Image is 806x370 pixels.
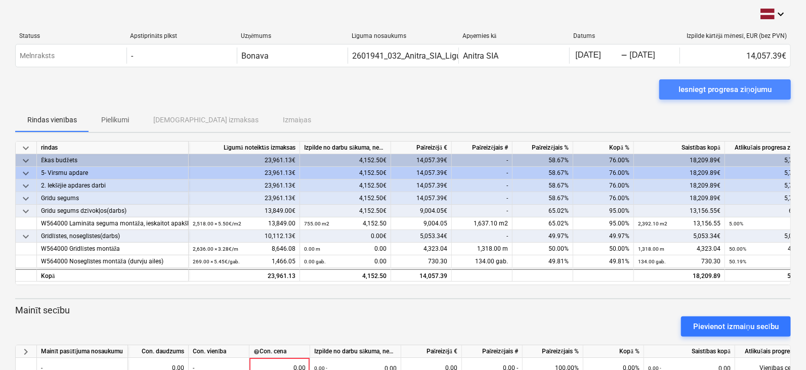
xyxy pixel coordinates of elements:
[573,167,634,179] div: 76.00%
[391,167,452,179] div: 14,057.39€
[513,192,573,205] div: 58.67%
[193,217,295,230] div: 13,849.00
[573,32,676,39] div: Datums
[638,221,667,226] small: 2,392.10 m2
[452,230,513,243] div: -
[452,154,513,167] div: -
[101,115,129,125] p: Pielikumi
[644,345,735,358] div: Saistības kopā
[193,246,238,252] small: 2,636.00 × 3.28€ / m
[462,32,565,40] div: Apņemies kā
[574,49,621,63] input: Sākuma datums
[452,255,513,268] div: 134.00 gab.
[681,316,791,337] button: Pievienot izmaiņu secību
[634,154,725,167] div: 18,209.89€
[20,155,32,167] span: keyboard_arrow_down
[189,230,300,243] div: 10,112.13€
[452,167,513,179] div: -
[513,179,573,192] div: 58.67%
[628,49,675,63] input: Beigu datums
[20,205,32,217] span: keyboard_arrow_down
[131,51,133,61] div: -
[452,217,513,230] div: 1,637.10 m2
[310,345,401,358] div: Izpilde no darbu sākuma, neskaitot kārtējā mēneša izpildi
[189,154,300,167] div: 23,961.13€
[391,269,452,282] div: 14,057.39
[37,345,128,358] div: Mainīt pasūtījuma nosaukumu
[20,142,32,154] span: keyboard_arrow_down
[621,53,628,59] div: -
[513,167,573,179] div: 58.67%
[189,142,300,154] div: Līgumā noteiktās izmaksas
[729,259,746,264] small: 50.19%
[300,205,391,217] div: 4,152.50€
[634,230,725,243] div: 5,053.34€
[304,259,326,264] small: 0.00 gab.
[573,205,634,217] div: 95.00%
[20,51,55,61] p: Melnraksts
[513,154,573,167] div: 58.67%
[300,192,391,205] div: 4,152.50€
[128,345,189,358] div: Con. daudzums
[573,243,634,255] div: 50.00%
[41,192,184,205] div: Grīdu segums
[193,221,241,226] small: 2,518.00 × 5.50€ / m2
[253,345,306,358] div: Con. cena
[304,246,320,252] small: 0.00 m
[15,304,791,316] p: Mainīt secību
[678,83,772,96] div: Iesniegt progresa ziņojumu
[391,230,452,243] div: 5,053.34€
[41,243,184,255] div: W564000 Grīdlīstes montāža
[513,243,573,255] div: 50.00%
[300,230,391,243] div: 0.00€
[20,193,32,205] span: keyboard_arrow_down
[391,179,452,192] div: 14,057.39€
[193,270,295,283] div: 23,961.13
[189,192,300,205] div: 23,961.13€
[189,205,300,217] div: 13,849.00€
[20,346,32,358] span: keyboard_arrow_right
[452,192,513,205] div: -
[189,345,249,358] div: Con. vienība
[693,320,779,333] div: Pievienot izmaiņu secību
[391,255,452,268] div: 730.30
[634,142,725,154] div: Saistības kopā
[304,270,387,283] div: 4,152.50
[729,246,746,252] small: 50.00%
[193,259,240,264] small: 269.00 × 5.45€ / gab.
[573,217,634,230] div: 95.00%
[583,345,644,358] div: Kopā %
[300,167,391,179] div: 4,152.50€
[304,217,387,230] div: 4,152.50
[513,205,573,217] div: 65.02%
[513,217,573,230] div: 65.02%
[573,230,634,243] div: 49.97%
[462,345,523,358] div: Pašreizējais #
[20,180,32,192] span: keyboard_arrow_down
[638,259,666,264] small: 134.00 gab.
[352,51,603,61] div: 2601941_032_Anitra_SIA_Ligums_gridas_seguma_ieklasana_MR1.pdf
[513,230,573,243] div: 49.97%
[463,51,498,61] div: Anitra SIA
[513,255,573,268] div: 49.81%
[634,205,725,217] div: 13,156.55€
[573,179,634,192] div: 76.00%
[304,243,387,255] div: 0.00
[241,32,344,40] div: Uzņēmums
[300,179,391,192] div: 4,152.50€
[391,154,452,167] div: 14,057.39€
[684,32,787,40] div: Izpilde kārtējā mēnesī, EUR (bez PVN)
[573,255,634,268] div: 49.81%
[37,142,189,154] div: rindas
[391,142,452,154] div: Pašreizējā €
[638,255,720,268] div: 730.30
[573,154,634,167] div: 76.00%
[304,221,329,226] small: 755.00 m2
[41,167,184,179] div: 5- Virsmu apdare
[20,167,32,179] span: keyboard_arrow_down
[391,205,452,217] div: 9,004.05€
[391,243,452,255] div: 4,323.04
[452,179,513,192] div: -
[41,179,184,192] div: 2. Iekšējie apdares darbi
[41,154,184,167] div: Ēkas budžets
